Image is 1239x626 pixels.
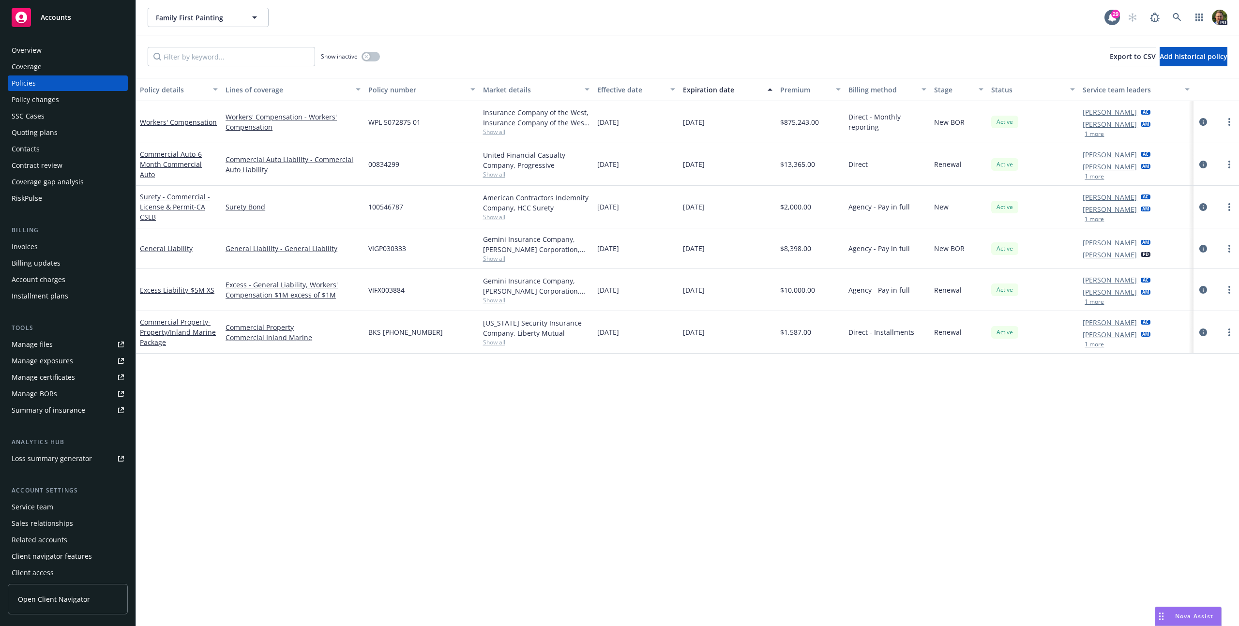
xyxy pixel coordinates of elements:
a: Commercial Auto Liability - Commercial Auto Liability [226,154,361,175]
div: Gemini Insurance Company, [PERSON_NAME] Corporation, CRC Group [483,234,589,254]
span: [DATE] [597,202,619,212]
span: Renewal [934,285,962,295]
button: Lines of coverage [222,78,364,101]
span: Show all [483,213,589,221]
span: Agency - Pay in full [848,202,910,212]
a: circleInformation [1197,327,1209,338]
a: Excess Liability [140,285,214,295]
span: - $5M XS [188,285,214,295]
a: Client navigator features [8,549,128,564]
div: [US_STATE] Security Insurance Company, Liberty Mutual [483,318,589,338]
span: [DATE] [683,285,705,295]
a: circleInformation [1197,116,1209,128]
span: Add historical policy [1160,52,1227,61]
button: Billing method [845,78,930,101]
button: 1 more [1085,216,1104,222]
div: Service team leaders [1083,85,1179,95]
span: Active [995,118,1014,126]
span: BKS [PHONE_NUMBER] [368,327,443,337]
button: Status [987,78,1079,101]
button: 1 more [1085,299,1104,305]
span: Direct [848,159,868,169]
button: Premium [776,78,845,101]
button: 1 more [1085,131,1104,137]
span: Show all [483,128,589,136]
span: - 6 Month Commercial Auto [140,149,202,179]
div: Summary of insurance [12,402,85,418]
button: Policy details [136,78,222,101]
a: [PERSON_NAME] [1083,107,1137,117]
a: [PERSON_NAME] [1083,204,1137,214]
input: Filter by keyword... [148,47,315,66]
span: Show all [483,296,589,304]
span: Active [995,328,1014,337]
button: Export to CSV [1110,47,1156,66]
a: Workers' Compensation - Workers' Compensation [226,112,361,132]
div: Account settings [8,486,128,495]
span: Renewal [934,159,962,169]
div: Sales relationships [12,516,73,531]
a: more [1224,116,1235,128]
span: [DATE] [683,159,705,169]
a: Sales relationships [8,516,128,531]
div: Billing [8,225,128,235]
span: VIGP030333 [368,243,406,253]
a: circleInformation [1197,243,1209,254]
div: Tools [8,323,128,333]
div: Expiration date [683,85,762,95]
span: [DATE] [683,243,705,253]
a: [PERSON_NAME] [1083,192,1137,202]
a: Summary of insurance [8,402,128,418]
button: 1 more [1085,342,1104,347]
a: Installment plans [8,288,128,304]
a: Report a Bug [1145,8,1164,27]
div: Account charges [12,272,65,287]
a: RiskPulse [8,191,128,206]
span: [DATE] [597,117,619,127]
span: Show all [483,338,589,346]
a: more [1224,201,1235,213]
a: Manage BORs [8,386,128,402]
span: New [934,202,949,212]
div: Analytics hub [8,437,128,447]
button: Policy number [364,78,479,101]
span: Manage exposures [8,353,128,369]
div: SSC Cases [12,108,45,124]
span: Show all [483,170,589,179]
div: Policy number [368,85,464,95]
a: more [1224,327,1235,338]
a: [PERSON_NAME] [1083,250,1137,260]
span: [DATE] [683,202,705,212]
span: Family First Painting [156,13,240,23]
a: Start snowing [1123,8,1142,27]
div: 29 [1111,10,1120,18]
span: Renewal [934,327,962,337]
span: $8,398.00 [780,243,811,253]
a: Quoting plans [8,125,128,140]
span: Open Client Navigator [18,594,90,604]
div: Policy changes [12,92,59,107]
div: Coverage [12,59,42,75]
div: Insurance Company of the West, Insurance Company of the West (ICW) [483,107,589,128]
span: Active [995,285,1014,294]
a: Commercial Property [140,317,216,347]
div: Lines of coverage [226,85,350,95]
div: Policy details [140,85,207,95]
a: [PERSON_NAME] [1083,119,1137,129]
a: Client access [8,565,128,581]
a: Search [1167,8,1187,27]
div: Related accounts [12,532,67,548]
a: Coverage gap analysis [8,174,128,190]
a: circleInformation [1197,201,1209,213]
button: 1 more [1085,174,1104,179]
a: Accounts [8,4,128,31]
a: Contract review [8,158,128,173]
span: Agency - Pay in full [848,285,910,295]
div: Premium [780,85,831,95]
a: [PERSON_NAME] [1083,287,1137,297]
a: circleInformation [1197,159,1209,170]
span: $13,365.00 [780,159,815,169]
a: Coverage [8,59,128,75]
div: Drag to move [1155,607,1167,626]
span: VIFX003884 [368,285,405,295]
